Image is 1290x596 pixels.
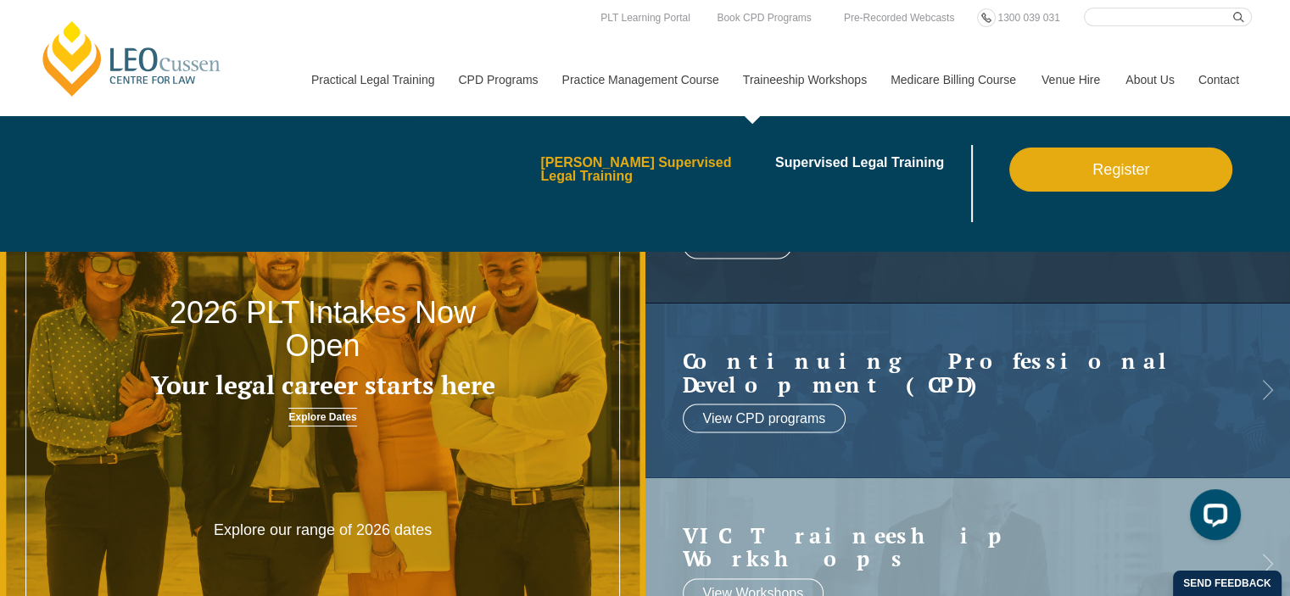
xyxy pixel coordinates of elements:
[38,19,226,98] a: [PERSON_NAME] Centre for Law
[997,12,1059,24] span: 1300 039 031
[596,8,695,27] a: PLT Learning Portal
[840,8,959,27] a: Pre-Recorded Webcasts
[129,296,517,363] h2: 2026 PLT Intakes Now Open
[878,43,1029,116] a: Medicare Billing Course
[1186,43,1252,116] a: Contact
[712,8,815,27] a: Book CPD Programs
[683,349,1220,396] a: Continuing ProfessionalDevelopment (CPD)
[1113,43,1186,116] a: About Us
[129,371,517,399] h3: Your legal career starts here
[540,156,763,183] a: [PERSON_NAME] Supervised Legal Training
[288,408,356,426] a: Explore Dates
[775,156,968,170] a: Supervised Legal Training
[683,349,1220,396] h2: Continuing Professional Development (CPD)
[445,43,549,116] a: CPD Programs
[993,8,1064,27] a: 1300 039 031
[1029,43,1113,116] a: Venue Hire
[550,43,730,116] a: Practice Management Course
[683,404,846,433] a: View CPD programs
[193,521,451,540] p: Explore our range of 2026 dates
[299,43,446,116] a: Practical Legal Training
[683,523,1220,570] a: VIC Traineeship Workshops
[730,43,878,116] a: Traineeship Workshops
[1176,482,1248,554] iframe: LiveChat chat widget
[1009,148,1232,192] a: Register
